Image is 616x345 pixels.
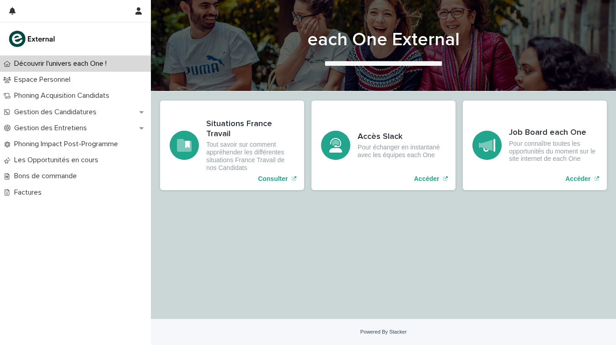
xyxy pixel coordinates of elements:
[11,124,94,133] p: Gestion des Entretiens
[11,59,114,68] p: Découvrir l'univers each One !
[160,29,607,51] h1: each One External
[11,108,104,117] p: Gestion des Candidatures
[358,132,446,142] h3: Accès Slack
[11,188,49,197] p: Factures
[565,175,590,183] p: Accéder
[414,175,439,183] p: Accéder
[258,175,288,183] p: Consulter
[358,143,446,159] p: Pour échanger en instantané avec les équipes each One
[160,101,304,190] a: Consulter
[509,128,597,138] h3: Job Board each One
[11,172,84,180] p: Bons de commande
[463,101,607,190] a: Accéder
[7,30,58,48] img: bc51vvfgR2QLHU84CWIQ
[11,91,117,100] p: Phoning Acquisition Candidats
[11,75,78,84] p: Espace Personnel
[11,156,106,165] p: Les Opportunités en cours
[509,140,597,163] p: Pour connaître toutes les opportunités du moment sur le site internet de each One
[360,329,407,334] a: Powered By Stacker
[11,140,125,149] p: Phoning Impact Post-Programme
[311,101,455,190] a: Accéder
[206,119,295,139] h3: Situations France Travail
[206,141,295,171] p: Tout savoir sur comment appréhender les différentes situations France Travail de nos Candidats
